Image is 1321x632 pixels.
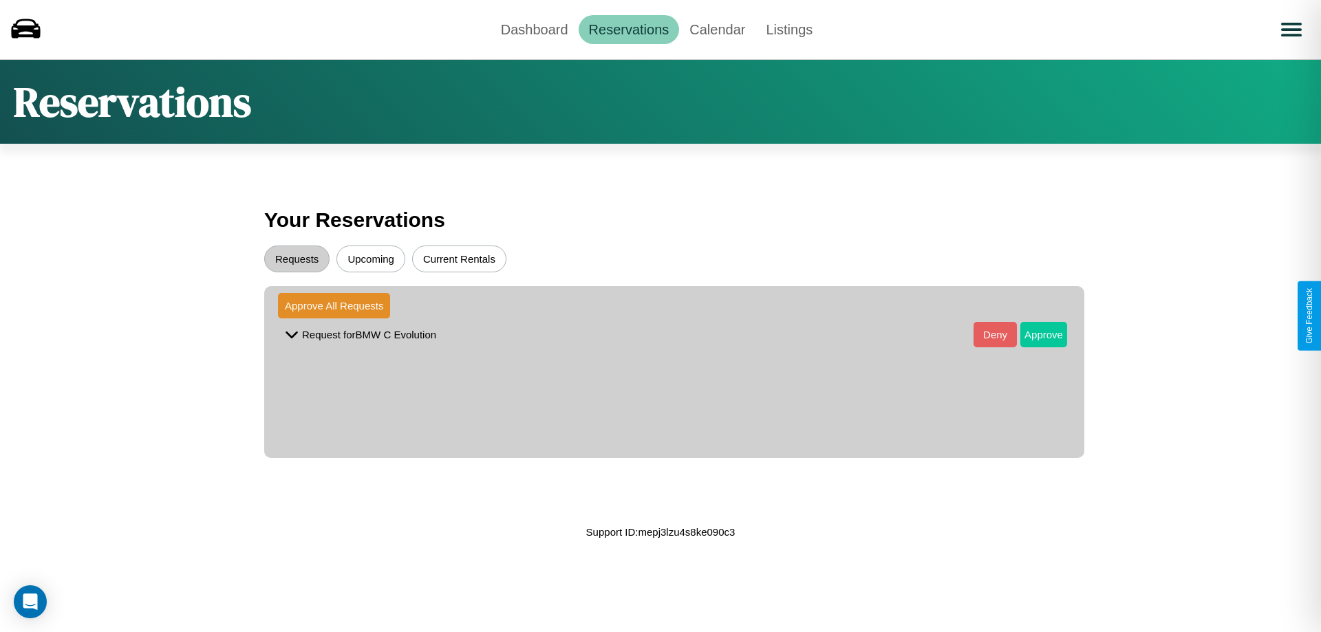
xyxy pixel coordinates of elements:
div: Give Feedback [1304,288,1314,344]
a: Reservations [579,15,680,44]
button: Approve [1020,322,1067,347]
button: Approve All Requests [278,293,390,318]
a: Calendar [679,15,755,44]
button: Deny [974,322,1017,347]
a: Dashboard [491,15,579,44]
h3: Your Reservations [264,201,1057,239]
button: Open menu [1272,10,1311,49]
p: Request for BMW C Evolution [302,325,436,344]
button: Current Rentals [412,246,506,272]
button: Upcoming [336,246,405,272]
button: Requests [264,246,330,272]
a: Listings [755,15,823,44]
p: Support ID: mepj3lzu4s8ke090c3 [586,523,735,541]
h1: Reservations [14,74,251,130]
div: Open Intercom Messenger [14,585,47,618]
